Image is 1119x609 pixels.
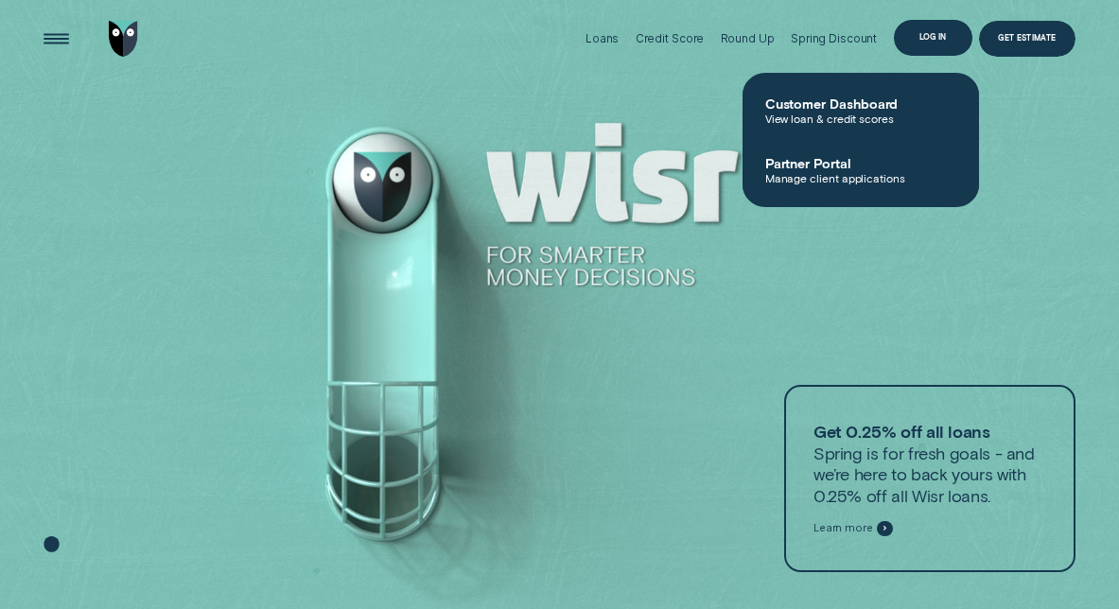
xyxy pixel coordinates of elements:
[813,522,873,535] span: Learn more
[721,32,775,45] div: Round Up
[743,80,979,140] a: Customer DashboardView loan & credit scores
[39,21,74,56] button: Open Menu
[784,385,1076,572] a: Get 0.25% off all loansSpring is for fresh goals - and we’re here to back yours with 0.25% off al...
[765,171,956,184] span: Manage client applications
[586,32,619,45] div: Loans
[894,20,972,55] button: Log in
[765,96,956,112] span: Customer Dashboard
[979,21,1076,56] a: Get Estimate
[813,421,1046,506] p: Spring is for fresh goals - and we’re here to back yours with 0.25% off all Wisr loans.
[813,421,990,442] strong: Get 0.25% off all loans
[791,32,877,45] div: Spring Discount
[919,34,947,41] div: Log in
[636,32,705,45] div: Credit Score
[109,21,138,56] img: Wisr
[765,155,956,171] span: Partner Portal
[765,112,956,125] span: View loan & credit scores
[743,140,979,200] a: Partner PortalManage client applications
